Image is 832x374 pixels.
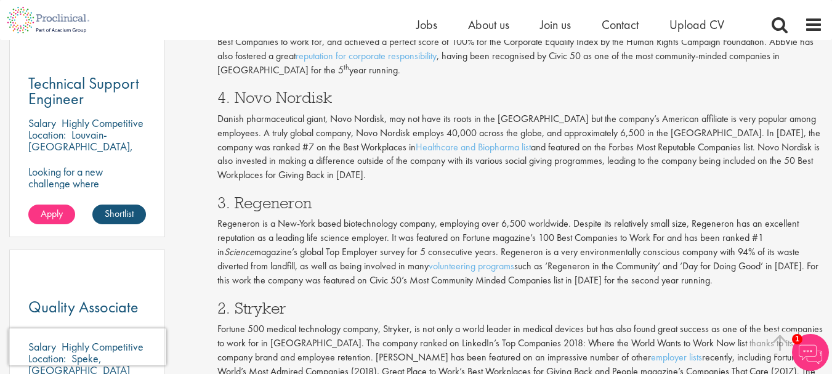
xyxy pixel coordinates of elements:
[602,17,639,33] a: Contact
[28,296,139,317] span: Quality Associate
[217,217,823,287] p: Regeneron is a New-York based biotechnology company, employing over 6,500 worldwide. Despite its ...
[28,205,75,224] a: Apply
[9,328,166,365] iframe: reCAPTCHA
[296,49,437,62] a: reputation for corporate responsibility
[792,334,802,344] span: 1
[28,73,139,109] span: Technical Support Engineer
[217,300,823,316] h3: 2. Stryker
[41,207,63,220] span: Apply
[224,245,254,258] i: Science
[429,259,514,272] a: volunteering programs
[28,128,66,142] span: Location:
[468,17,509,33] a: About us
[792,334,829,371] img: Chatbot
[540,17,571,33] a: Join us
[344,62,349,72] sup: th
[416,140,531,153] a: Healthcare and Biopharma list
[217,89,823,105] h3: 4. Novo Nordisk
[217,195,823,211] h3: 3. Regeneron
[92,205,146,224] a: Shortlist
[28,299,146,315] a: Quality Associate
[651,351,702,364] a: employer lists
[28,166,146,236] p: Looking for a new challenge where engineering meets impact? This role as Technical Support Engine...
[217,112,823,182] p: Danish pharmaceutical giant, Novo Nordisk, may not have its roots in the [GEOGRAPHIC_DATA] but th...
[28,76,146,107] a: Technical Support Engineer
[28,116,56,130] span: Salary
[669,17,724,33] a: Upload CV
[28,128,133,165] p: Louvain-[GEOGRAPHIC_DATA], [GEOGRAPHIC_DATA]
[416,17,437,33] a: Jobs
[62,116,143,130] p: Highly Competitive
